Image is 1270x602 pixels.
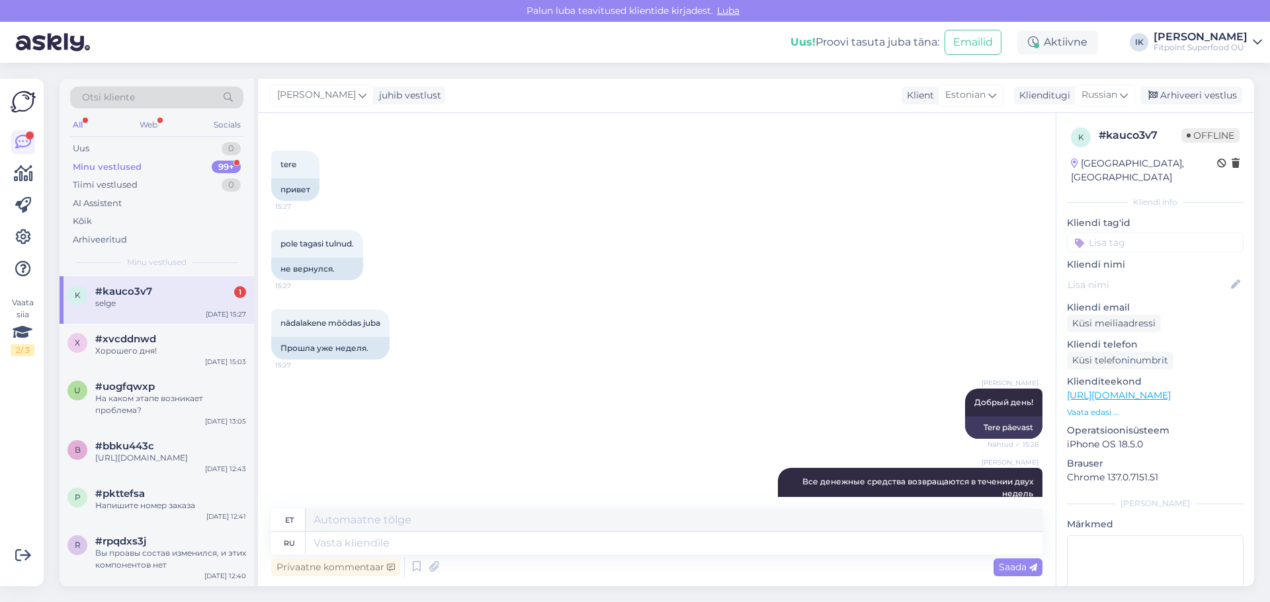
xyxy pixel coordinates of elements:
span: Добрый день! [974,397,1033,407]
div: 99+ [212,161,241,174]
input: Lisa tag [1067,233,1244,252]
span: #bbku443c [95,440,154,452]
div: Tiimi vestlused [73,178,138,192]
div: Klient [902,89,934,102]
span: Offline [1181,128,1240,143]
span: x [75,338,80,348]
div: ru [284,532,295,554]
div: 0 [222,142,241,155]
p: Chrome 137.0.7151.51 [1067,470,1244,484]
div: juhib vestlust [374,89,441,102]
p: Klienditeekond [1067,375,1244,389]
div: Напишите номер заказа [95,500,246,511]
span: p [75,492,81,502]
div: Uus [73,142,89,155]
div: На каком этапе возникает проблема? [95,393,246,416]
span: #pkttefsa [95,488,145,500]
span: #uogfqwxp [95,381,155,393]
span: Saada [999,561,1037,573]
b: Uus! [790,36,816,48]
p: Kliendi nimi [1067,258,1244,272]
div: Вы проавы состав изменился, и этих компонентов нет [95,547,246,571]
span: Luba [713,5,743,17]
div: Küsi telefoninumbrit [1067,352,1173,369]
div: Küsi meiliaadressi [1067,315,1161,332]
p: Märkmed [1067,517,1244,531]
div: [DATE] 15:27 [206,309,246,319]
div: IK [1130,33,1148,52]
p: iPhone OS 18.5.0 [1067,437,1244,451]
div: Socials [211,116,243,133]
p: Kliendi email [1067,301,1244,315]
div: 1 [234,286,246,298]
span: Nähtud ✓ 15:28 [988,439,1038,449]
p: Kliendi tag'id [1067,216,1244,230]
span: u [74,385,81,395]
div: [DATE] 12:43 [205,464,246,474]
div: Privaatne kommentaar [271,558,400,576]
span: #xvcddnwd [95,333,156,345]
div: не вернулся. [271,258,363,280]
span: [PERSON_NAME] [982,457,1038,467]
span: k [1078,132,1084,142]
span: [PERSON_NAME] [277,88,356,102]
p: Kliendi telefon [1067,338,1244,352]
div: Aktiivne [1017,30,1098,54]
span: 15:27 [275,202,325,211]
div: [PERSON_NAME] [1154,32,1248,42]
img: Askly Logo [11,89,36,114]
div: Fitpoint Superfood OÜ [1154,42,1248,53]
div: [DATE] 12:41 [206,511,246,521]
span: tere [280,159,296,169]
div: привет [271,178,319,201]
span: #kauco3v7 [95,285,152,297]
span: Minu vestlused [127,256,187,268]
div: [URL][DOMAIN_NAME] [95,452,246,464]
div: Klienditugi [1014,89,1070,102]
div: [DATE] 12:40 [204,571,246,581]
div: # kauco3v7 [1099,128,1181,143]
div: 0 [222,178,241,192]
div: Tere päevast [965,416,1042,439]
div: Web [137,116,160,133]
div: Arhiveeri vestlus [1140,87,1242,104]
span: 15:27 [275,360,325,370]
span: 15:27 [275,281,325,291]
div: Kõik [73,215,92,228]
div: 2 / 3 [11,344,34,356]
span: k [75,290,81,300]
button: Emailid [945,30,1001,55]
span: Все денежные средства возвращаются в течении двух недель [802,476,1035,498]
div: selge [95,297,246,309]
div: All [70,116,85,133]
div: AI Assistent [73,197,122,210]
p: Operatsioonisüsteem [1067,424,1244,437]
div: Хорошего дня! [95,345,246,357]
a: [URL][DOMAIN_NAME] [1067,389,1171,401]
span: nädalakene möödas juba [280,318,380,328]
span: b [75,445,81,455]
span: [PERSON_NAME] [982,378,1038,388]
div: [DATE] 13:05 [205,416,246,426]
p: Vaata edasi ... [1067,406,1244,418]
span: Estonian [945,88,986,102]
span: r [75,540,81,550]
span: Otsi kliente [82,91,135,104]
div: Arhiveeritud [73,233,127,246]
div: Прошла уже неделя. [271,337,390,359]
input: Lisa nimi [1068,278,1228,292]
div: Minu vestlused [73,161,142,174]
div: [DATE] 15:03 [205,357,246,367]
span: pole tagasi tulnud. [280,239,354,248]
div: Vaata siia [11,297,34,356]
div: Kliendi info [1067,196,1244,208]
div: Proovi tasuta juba täna: [790,34,939,50]
span: Russian [1081,88,1117,102]
p: Brauser [1067,457,1244,470]
span: #rpqdxs3j [95,535,146,547]
div: [PERSON_NAME] [1067,498,1244,509]
div: [GEOGRAPHIC_DATA], [GEOGRAPHIC_DATA] [1071,157,1217,184]
div: et [285,509,294,531]
a: [PERSON_NAME]Fitpoint Superfood OÜ [1154,32,1262,53]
